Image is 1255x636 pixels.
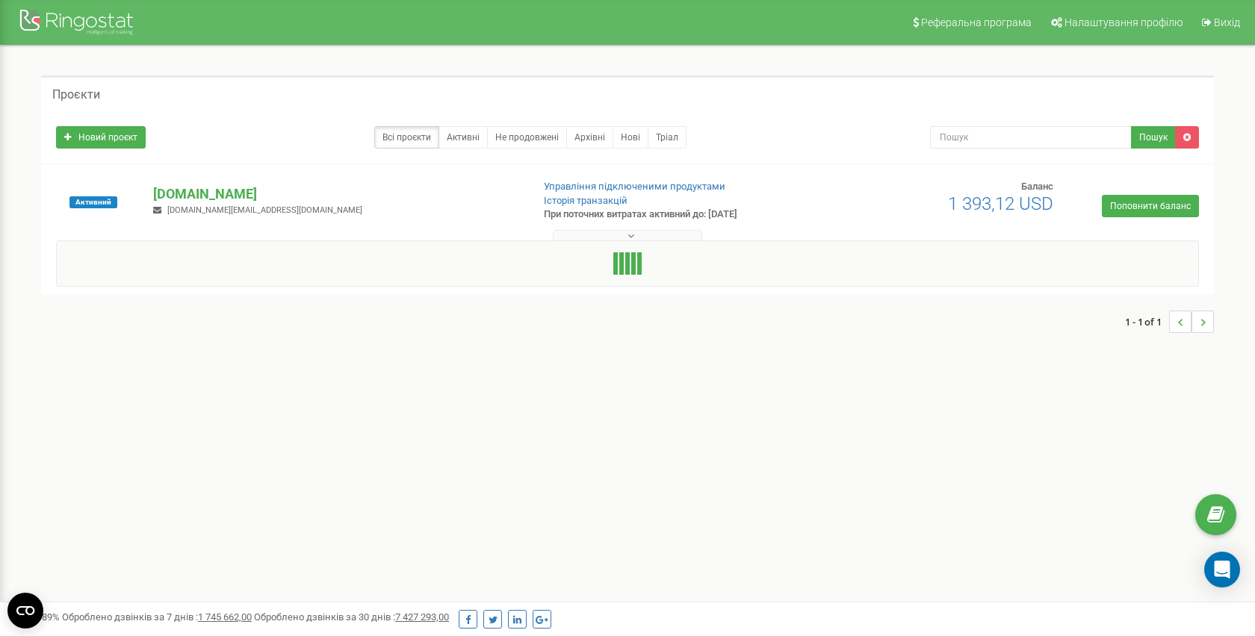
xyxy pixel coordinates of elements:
span: [DOMAIN_NAME][EMAIL_ADDRESS][DOMAIN_NAME] [167,205,362,215]
a: Всі проєкти [374,126,439,149]
span: Налаштування профілю [1065,16,1183,28]
span: Оброблено дзвінків за 30 днів : [254,611,449,623]
a: Тріал [648,126,687,149]
p: При поточних витратах активний до: [DATE] [544,208,813,222]
u: 1 745 662,00 [198,611,252,623]
a: Поповнити баланс [1102,195,1199,217]
span: Баланс [1021,181,1053,192]
button: Пошук [1131,126,1176,149]
a: Управління підключеними продуктами [544,181,725,192]
u: 7 427 293,00 [395,611,449,623]
a: Нові [613,126,648,149]
span: Активний [69,196,117,208]
div: Open Intercom Messenger [1204,552,1240,587]
a: Активні [439,126,488,149]
h5: Проєкти [52,88,100,102]
a: Не продовжені [487,126,567,149]
a: Новий проєкт [56,126,146,149]
span: Реферальна програма [921,16,1032,28]
span: Оброблено дзвінків за 7 днів : [62,611,252,623]
a: Архівні [566,126,613,149]
span: 1 393,12 USD [948,193,1053,214]
span: 1 - 1 of 1 [1125,311,1169,333]
a: Історія транзакцій [544,195,627,206]
span: Вихід [1214,16,1240,28]
input: Пошук [930,126,1132,149]
nav: ... [1125,296,1214,348]
button: Open CMP widget [7,593,43,629]
p: [DOMAIN_NAME] [153,184,519,204]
